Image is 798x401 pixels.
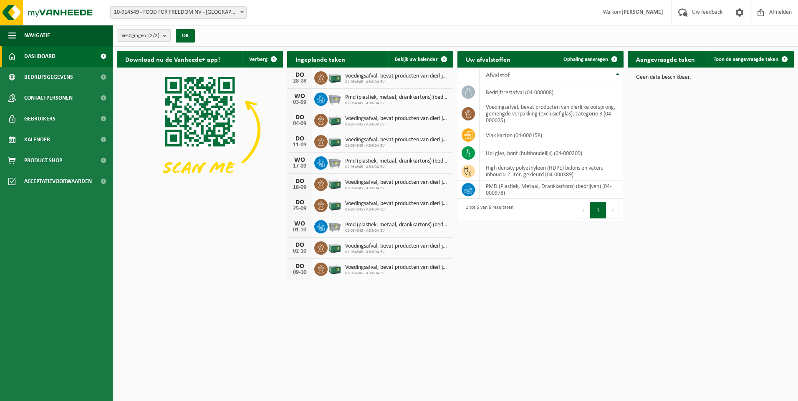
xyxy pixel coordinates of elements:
td: voedingsafval, bevat producten van dierlijke oorsprong, gemengde verpakking (exclusief glas), cat... [480,101,624,126]
h2: Ingeplande taken [287,51,354,67]
img: WB-2500-GAL-GY-01 [328,219,342,233]
img: PB-LB-0680-HPE-GN-01 [328,176,342,190]
td: high density polyethyleen (HDPE) bidons en vaten, inhoud > 2 liter, gekleurd (04-000389) [480,162,624,180]
div: DO [291,242,308,248]
span: Toon de aangevraagde taken [714,57,778,62]
span: 01-054345 - ABINDA BV [345,80,449,85]
span: Pmd (plastiek, metaal, drankkartons) (bedrijven) [345,158,449,165]
span: 01-054345 - ABINDA BV [345,207,449,212]
strong: [PERSON_NAME] [621,9,663,15]
div: 1 tot 6 van 6 resultaten [462,201,513,219]
button: Verberg [242,51,282,68]
span: 10-914549 - FOOD FOR FREEDOM NV - MALDEGEM [110,6,247,19]
span: Voedingsafval, bevat producten van dierlijke oorsprong, gemengde verpakking (exc... [345,73,449,80]
a: Toon de aangevraagde taken [707,51,793,68]
span: Bedrijfsgegevens [24,67,73,88]
div: 25-09 [291,206,308,212]
img: PB-LB-0680-HPE-GN-01 [328,70,342,84]
span: Pmd (plastiek, metaal, drankkartons) (bedrijven) [345,94,449,101]
h2: Aangevraagde taken [628,51,703,67]
h2: Download nu de Vanheede+ app! [117,51,228,67]
div: 11-09 [291,142,308,148]
td: bedrijfsrestafval (04-000008) [480,83,624,101]
img: WB-2500-GAL-GY-01 [328,155,342,169]
span: Voedingsafval, bevat producten van dierlijke oorsprong, gemengde verpakking (exc... [345,243,449,250]
div: WO [291,221,308,227]
span: Navigatie [24,25,50,46]
div: 17-09 [291,163,308,169]
span: 01-054345 - ABINDA BV [345,271,449,276]
button: Next [606,202,619,218]
div: 02-10 [291,248,308,254]
div: 03-09 [291,100,308,105]
span: Voedingsafval, bevat producten van dierlijke oorsprong, gemengde verpakking (exc... [345,200,449,207]
span: Voedingsafval, bevat producten van dierlijke oorsprong, gemengde verpakking (exc... [345,264,449,271]
span: 01-054345 - ABINDA BV [345,186,449,191]
span: Voedingsafval, bevat producten van dierlijke oorsprong, gemengde verpakking (exc... [345,179,449,186]
span: 01-054345 - ABINDA BV [345,122,449,127]
img: PB-LB-0680-HPE-GN-01 [328,113,342,127]
span: Voedingsafval, bevat producten van dierlijke oorsprong, gemengde verpakking (exc... [345,115,449,122]
div: WO [291,93,308,100]
span: Dashboard [24,46,56,67]
img: PB-LB-0680-HPE-GN-01 [328,240,342,254]
div: DO [291,263,308,270]
td: hol glas, bont (huishoudelijk) (04-000209) [480,144,624,162]
span: Kalender [24,129,50,150]
div: 28-08 [291,78,308,84]
div: 09-10 [291,270,308,276]
span: Product Shop [24,150,62,171]
button: OK [176,29,195,43]
td: vlak karton (04-000158) [480,126,624,144]
span: Ophaling aanvragen [563,57,608,62]
span: Pmd (plastiek, metaal, drankkartons) (bedrijven) [345,222,449,228]
a: Bekijk uw kalender [388,51,452,68]
img: Download de VHEPlus App [117,68,283,192]
button: 1 [590,202,606,218]
span: Acceptatievoorwaarden [24,171,92,192]
p: Geen data beschikbaar. [636,75,785,80]
img: PB-LB-0680-HPE-GN-01 [328,198,342,212]
div: DO [291,72,308,78]
button: Previous [577,202,590,218]
img: PB-LB-0680-HPE-GN-01 [328,261,342,276]
span: Vestigingen [121,30,159,42]
count: (2/2) [148,33,159,38]
span: Verberg [249,57,268,62]
span: 01-054345 - ABINDA BV [345,101,449,106]
span: 01-054345 - ABINDA BV [345,143,449,148]
span: Contactpersonen [24,88,73,108]
span: 01-054345 - ABINDA BV [345,250,449,255]
span: Voedingsafval, bevat producten van dierlijke oorsprong, gemengde verpakking (exc... [345,137,449,143]
span: 10-914549 - FOOD FOR FREEDOM NV - MALDEGEM [111,7,246,18]
div: DO [291,199,308,206]
div: DO [291,178,308,185]
span: Bekijk uw kalender [395,57,438,62]
img: PB-LB-0680-HPE-GN-01 [328,134,342,148]
div: 04-09 [291,121,308,127]
div: 01-10 [291,227,308,233]
div: DO [291,135,308,142]
span: Gebruikers [24,108,56,129]
div: 18-09 [291,185,308,190]
img: WB-2500-GAL-GY-01 [328,91,342,105]
div: WO [291,157,308,163]
td: PMD (Plastiek, Metaal, Drankkartons) (bedrijven) (04-000978) [480,180,624,199]
a: Ophaling aanvragen [557,51,623,68]
span: 01-054345 - ABINDA BV [345,228,449,233]
span: 01-054345 - ABINDA BV [345,165,449,170]
button: Vestigingen(2/2) [117,29,171,42]
span: Afvalstof [486,72,510,79]
div: DO [291,114,308,121]
h2: Uw afvalstoffen [457,51,519,67]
